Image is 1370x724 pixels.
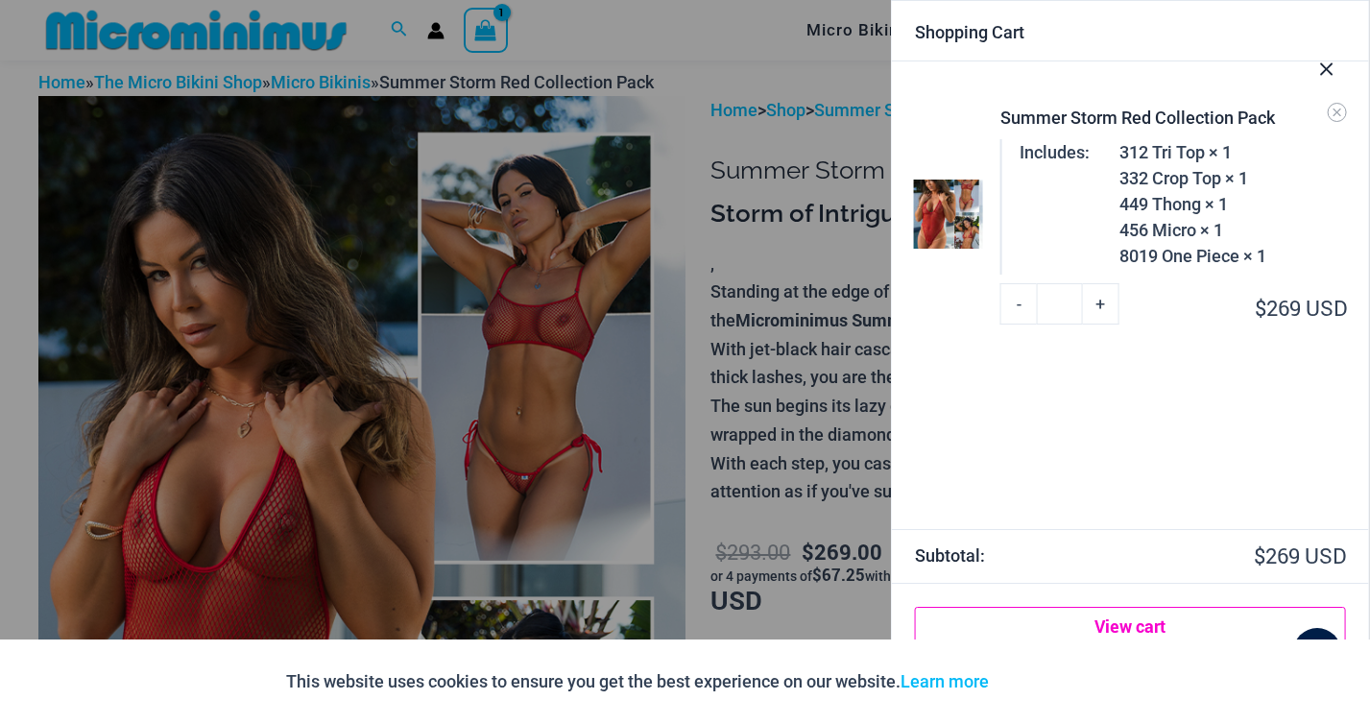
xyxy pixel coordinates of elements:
[1037,283,1082,324] input: Product quantity
[1254,542,1265,569] span: $
[1285,17,1369,112] button: Close Cart Drawer
[286,667,989,696] p: This website uses cookies to ensure you get the best experience on our website.
[1082,283,1118,324] a: +
[901,671,989,691] a: Learn more
[915,607,1346,645] a: View cart
[1119,139,1266,269] p: 312 Tri Top × 1 332 Crop Top × 1 449 Thong × 1 456 Micro × 1 8019 One Piece × 1
[915,542,1128,570] strong: Subtotal:
[1255,294,1266,322] span: $
[1255,294,1347,322] bdi: 269 USD
[1000,105,1347,131] a: Summer Storm Red Collection Pack
[915,24,1346,41] div: Shopping Cart
[1000,283,1037,324] a: -
[1003,659,1085,705] button: Accept
[1254,542,1346,569] bdi: 269 USD
[1328,103,1347,122] a: Remove Summer Storm Red Collection Pack from cart
[914,180,983,249] img: Summer Storm Red Collection Pack F
[1020,139,1090,170] dt: Includes:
